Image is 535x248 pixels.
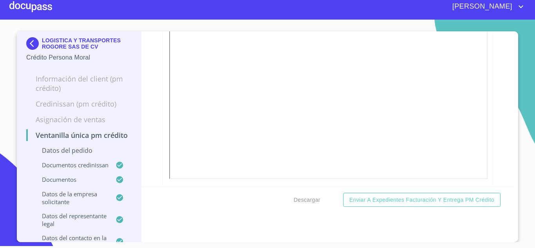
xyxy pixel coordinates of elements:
[294,195,320,205] span: Descargar
[26,74,132,93] p: Información del Client (PM crédito)
[26,146,132,155] p: Datos del pedido
[349,195,494,205] span: Enviar a Expedientes Facturación y Entrega PM crédito
[26,176,116,183] p: Documentos
[26,212,116,228] p: Datos del representante legal
[26,115,132,124] p: Asignación de Ventas
[446,0,526,13] button: account of current user
[446,0,516,13] span: [PERSON_NAME]
[26,37,42,50] img: Docupass spot blue
[291,193,324,207] button: Descargar
[26,37,132,53] div: LOGISTICA Y TRANSPORTES ROGORE SAS DE CV
[26,130,132,140] p: Ventanilla única PM crédito
[42,37,132,50] p: LOGISTICA Y TRANSPORTES ROGORE SAS DE CV
[26,190,116,206] p: Datos de la empresa solicitante
[26,99,132,109] p: Credinissan (PM crédito)
[343,193,501,207] button: Enviar a Expedientes Facturación y Entrega PM crédito
[26,53,132,62] p: Crédito Persona Moral
[26,161,116,169] p: Documentos CrediNissan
